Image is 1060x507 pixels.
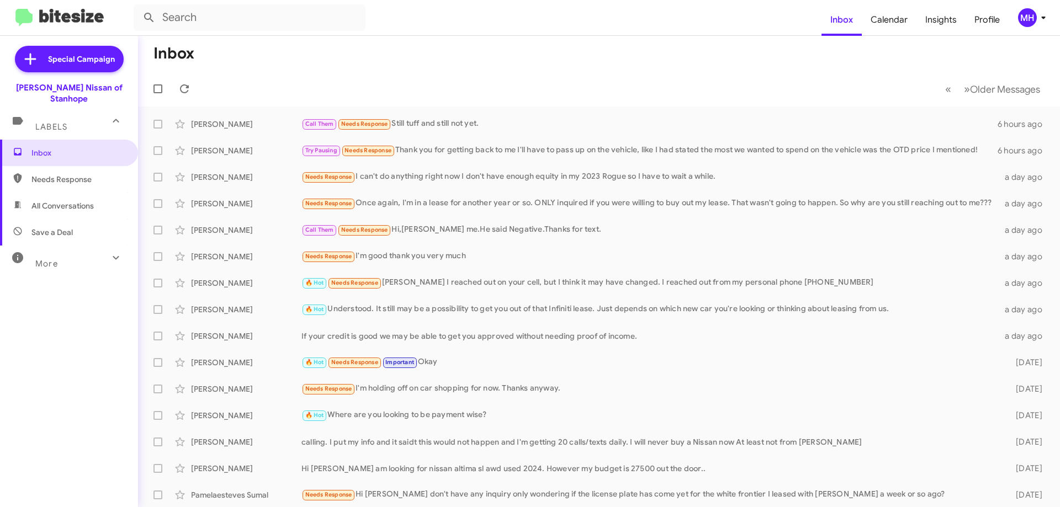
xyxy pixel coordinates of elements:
div: I'm good thank you very much [301,250,998,263]
div: [PERSON_NAME] [191,383,301,394]
button: Previous [939,78,958,100]
div: If your credit is good we may be able to get you approved without needing proof of income. [301,330,998,341]
div: [DATE] [998,436,1051,447]
span: « [945,82,951,96]
div: [DATE] [998,489,1051,500]
div: 6 hours ago [998,119,1051,130]
div: a day ago [998,330,1051,341]
div: [PERSON_NAME] [191,330,301,341]
div: [PERSON_NAME] [191,198,301,209]
a: Inbox [821,4,862,36]
div: [PERSON_NAME] [191,463,301,474]
span: Needs Response [31,174,125,185]
span: Needs Response [305,173,352,180]
div: [PERSON_NAME] [191,225,301,236]
div: a day ago [998,225,1051,236]
span: 🔥 Hot [305,359,324,366]
div: MH [1018,8,1037,27]
span: Needs Response [331,359,378,366]
span: Needs Response [305,253,352,260]
span: Needs Response [341,120,388,127]
button: Next [957,78,1047,100]
div: [PERSON_NAME] [191,277,301,289]
div: Hi,[PERSON_NAME] me.He said Negative.Thanks for text. [301,223,998,236]
div: [PERSON_NAME] [191,410,301,421]
div: calling. I put my info and it saidt this would not happen and I'm getting 20 calls/texts daily. I... [301,436,998,447]
span: Needs Response [305,491,352,498]
span: Call Them [305,120,334,127]
h1: Inbox [153,45,194,62]
div: a day ago [998,251,1051,262]
span: Call Them [305,226,334,233]
div: a day ago [998,277,1051,289]
div: Understood. It still may be a possibility to get you out of that Infiniti lease. Just depends on ... [301,303,998,316]
span: Inbox [31,147,125,158]
div: Where are you looking to be payment wise? [301,409,998,421]
a: Insights [916,4,966,36]
div: Still tuff and still not yet. [301,118,998,130]
input: Search [134,4,365,31]
span: Older Messages [970,83,1040,95]
div: Once again, I'm in a lease for another year or so. ONLY inquired if you were willing to buy out m... [301,197,998,210]
div: I'm holding off on car shopping for now. Thanks anyway. [301,382,998,395]
a: Special Campaign [15,46,124,72]
div: [DATE] [998,410,1051,421]
span: Needs Response [305,385,352,392]
div: 6 hours ago [998,145,1051,156]
span: 🔥 Hot [305,306,324,313]
span: 🔥 Hot [305,412,324,419]
div: [PERSON_NAME] [191,145,301,156]
div: [PERSON_NAME] [191,436,301,447]
div: Hi [PERSON_NAME] don't have any inquiry only wondering if the license plate has come yet for the ... [301,488,998,501]
span: Needs Response [344,147,391,154]
div: Thank you for getting back to me I'll have to pass up on the vehicle, like I had stated the most ... [301,144,998,157]
div: [PERSON_NAME] [191,119,301,130]
button: MH [1009,8,1048,27]
span: Needs Response [305,200,352,207]
div: a day ago [998,198,1051,209]
div: [PERSON_NAME] [191,304,301,315]
div: I can't do anything right now I don't have enough equity in my 2023 Rogue so I have to wait a while. [301,170,998,183]
div: a day ago [998,172,1051,183]
span: Important [385,359,414,366]
div: Pamelaesteves Sumal [191,489,301,500]
div: [PERSON_NAME] I reached out on your cell, but I think it may have changed. I reached out from my ... [301,276,998,289]
span: All Conversations [31,200,94,211]
a: Profile [966,4,1009,36]
span: Special Campaign [48,54,115,65]
div: [DATE] [998,357,1051,368]
div: [DATE] [998,463,1051,474]
span: 🔥 Hot [305,279,324,286]
span: Try Pausing [305,147,337,154]
nav: Page navigation example [939,78,1047,100]
div: [PERSON_NAME] [191,251,301,262]
span: Save a Deal [31,227,73,238]
div: [PERSON_NAME] [191,357,301,368]
span: Labels [35,122,67,132]
span: More [35,259,58,269]
div: Okay [301,356,998,369]
span: Needs Response [341,226,388,233]
div: a day ago [998,304,1051,315]
span: » [964,82,970,96]
div: Hi [PERSON_NAME] am looking for nissan altima sl awd used 2024. However my budget is 27500 out th... [301,463,998,474]
span: Needs Response [331,279,378,286]
div: [DATE] [998,383,1051,394]
div: [PERSON_NAME] [191,172,301,183]
a: Calendar [862,4,916,36]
